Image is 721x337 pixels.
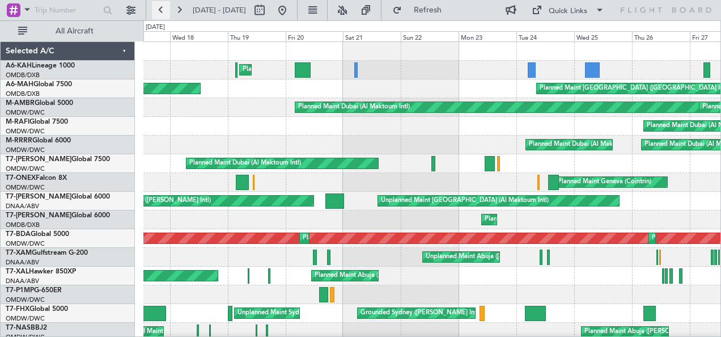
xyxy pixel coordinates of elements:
a: OMDW/DWC [6,183,45,192]
div: Planned Maint Dubai (Al Maktoum Intl) [529,136,641,153]
a: A6-MAHGlobal 7500 [6,81,72,88]
div: Planned Maint Abuja ([PERSON_NAME] Intl) [83,192,211,209]
span: M-RAFI [6,119,29,125]
a: T7-XAMGulfstream G-200 [6,250,88,256]
span: T7-[PERSON_NAME] [6,193,71,200]
span: [DATE] - [DATE] [193,5,246,15]
div: Thu 26 [632,31,690,41]
a: A6-KAHLineage 1000 [6,62,75,69]
a: T7-BDAGlobal 5000 [6,231,69,238]
a: T7-XALHawker 850XP [6,268,76,275]
span: Refresh [404,6,452,14]
a: DNAA/ABV [6,202,39,210]
div: Grounded Sydney ([PERSON_NAME] Intl) [360,305,480,322]
a: T7-FHXGlobal 5000 [6,306,68,313]
span: T7-NAS [6,325,31,331]
span: T7-P1MP [6,287,34,294]
a: OMDB/DXB [6,71,40,79]
div: [DATE] [146,23,165,32]
a: OMDB/DXB [6,221,40,229]
input: Trip Number [35,2,100,19]
a: M-RRRRGlobal 6000 [6,137,71,144]
a: OMDW/DWC [6,146,45,154]
div: Unplanned Maint Sydney ([PERSON_NAME] Intl) [237,305,377,322]
a: OMDW/DWC [6,296,45,304]
div: Sun 22 [401,31,459,41]
a: T7-[PERSON_NAME]Global 7500 [6,156,110,163]
button: Refresh [387,1,455,19]
div: Unplanned Maint [GEOGRAPHIC_DATA] (Al Maktoum Intl) [381,192,549,209]
div: Planned Maint Geneva (Cointrin) [558,174,651,191]
div: Wed 18 [170,31,228,41]
a: T7-NASBBJ2 [6,325,47,331]
span: T7-[PERSON_NAME] [6,156,71,163]
a: OMDW/DWC [6,239,45,248]
div: Planned Maint Dubai (Al Maktoum Intl) [243,61,354,78]
span: A6-MAH [6,81,33,88]
div: Fri 20 [286,31,343,41]
span: M-RRRR [6,137,32,144]
div: Mon 23 [459,31,516,41]
a: OMDW/DWC [6,127,45,136]
span: All Aircraft [29,27,120,35]
span: M-AMBR [6,100,35,107]
a: OMDB/DXB [6,90,40,98]
div: Sat 21 [343,31,401,41]
button: Quick Links [526,1,610,19]
a: OMDW/DWC [6,314,45,323]
a: OMDW/DWC [6,165,45,173]
a: M-RAFIGlobal 7500 [6,119,68,125]
div: Planned Maint [GEOGRAPHIC_DATA] ([GEOGRAPHIC_DATA] Intl) [485,211,674,228]
span: T7-ONEX [6,175,36,182]
div: Planned Maint Abuja ([PERSON_NAME] Intl) [315,267,442,284]
span: T7-[PERSON_NAME] [6,212,71,219]
div: Quick Links [549,6,587,17]
div: Thu 19 [228,31,286,41]
div: Tue 24 [516,31,574,41]
span: A6-KAH [6,62,32,69]
span: T7-XAM [6,250,32,256]
a: T7-[PERSON_NAME]Global 6000 [6,212,110,219]
div: Unplanned Maint Abuja ([PERSON_NAME] Intl) [426,248,561,266]
div: Planned Maint Dubai (Al Maktoum Intl) [298,99,410,116]
div: Wed 25 [574,31,632,41]
a: M-AMBRGlobal 5000 [6,100,73,107]
a: T7-ONEXFalcon 8X [6,175,67,182]
span: T7-XAL [6,268,29,275]
span: T7-FHX [6,306,29,313]
a: T7-P1MPG-650ER [6,287,62,294]
a: DNAA/ABV [6,258,39,267]
div: Planned Maint Dubai (Al Maktoum Intl) [189,155,301,172]
a: DNAA/ABV [6,277,39,285]
span: T7-BDA [6,231,31,238]
a: OMDW/DWC [6,108,45,117]
div: Planned Maint Dubai (Al Maktoum Intl) [303,230,414,247]
a: T7-[PERSON_NAME]Global 6000 [6,193,110,200]
button: All Aircraft [12,22,123,40]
